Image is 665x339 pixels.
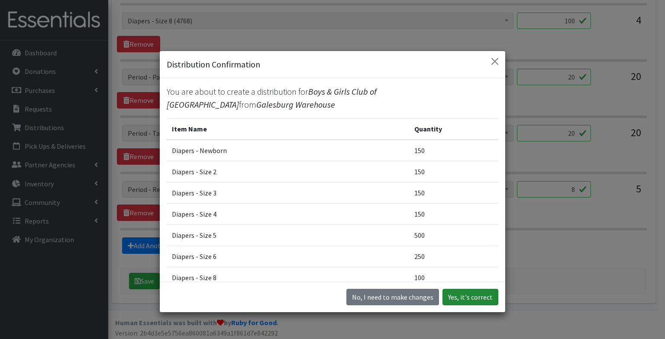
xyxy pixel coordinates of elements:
span: Boys & Girls Club of [GEOGRAPHIC_DATA] [167,86,377,110]
td: 150 [409,140,498,161]
h5: Distribution Confirmation [167,58,260,71]
th: Quantity [409,118,498,140]
td: Diapers - Newborn [167,140,409,161]
span: Galesburg Warehouse [256,99,335,110]
td: Diapers - Size 6 [167,246,409,267]
th: Item Name [167,118,409,140]
td: Diapers - Size 5 [167,224,409,246]
td: Diapers - Size 8 [167,267,409,288]
p: You are about to create a distribution for from [167,85,498,111]
button: Close [488,54,502,68]
td: 250 [409,246,498,267]
td: 150 [409,161,498,182]
td: 100 [409,267,498,288]
td: 150 [409,182,498,203]
td: Diapers - Size 3 [167,182,409,203]
button: No I need to make changes [346,289,439,305]
td: 150 [409,203,498,224]
td: 500 [409,224,498,246]
td: Diapers - Size 4 [167,203,409,224]
td: Diapers - Size 2 [167,161,409,182]
button: Yes, it's correct [442,289,498,305]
